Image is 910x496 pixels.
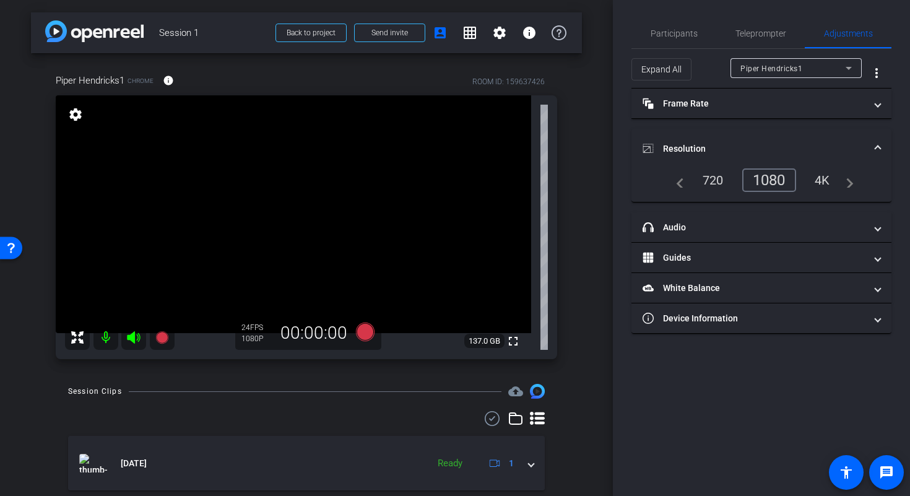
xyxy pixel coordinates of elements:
[508,384,523,399] mat-icon: cloud_upload
[508,384,523,399] span: Destinations for your clips
[275,24,347,42] button: Back to project
[371,28,408,38] span: Send invite
[631,89,891,118] mat-expansion-panel-header: Frame Rate
[250,323,263,332] span: FPS
[67,107,84,122] mat-icon: settings
[631,168,891,202] div: Resolution
[643,97,865,110] mat-panel-title: Frame Rate
[641,58,682,81] span: Expand All
[631,243,891,272] mat-expansion-panel-header: Guides
[433,25,448,40] mat-icon: account_box
[631,129,891,168] mat-expansion-panel-header: Resolution
[879,465,894,480] mat-icon: message
[631,303,891,333] mat-expansion-panel-header: Device Information
[693,170,733,191] div: 720
[631,212,891,242] mat-expansion-panel-header: Audio
[163,75,174,86] mat-icon: info
[492,25,507,40] mat-icon: settings
[669,173,684,188] mat-icon: navigate_before
[241,334,272,344] div: 1080P
[643,251,865,264] mat-panel-title: Guides
[643,312,865,325] mat-panel-title: Device Information
[643,282,865,295] mat-panel-title: White Balance
[530,384,545,399] img: Session clips
[869,66,884,80] mat-icon: more_vert
[272,323,355,344] div: 00:00:00
[742,168,796,192] div: 1080
[241,323,272,333] div: 24
[631,58,691,80] button: Expand All
[354,24,425,42] button: Send invite
[651,29,698,38] span: Participants
[839,173,854,188] mat-icon: navigate_next
[735,29,786,38] span: Teleprompter
[740,64,802,73] span: Piper Hendricks1
[464,334,505,349] span: 137.0 GB
[68,436,545,490] mat-expansion-panel-header: thumb-nail[DATE]Ready1
[431,456,469,471] div: Ready
[643,142,865,155] mat-panel-title: Resolution
[79,454,107,472] img: thumb-nail
[643,221,865,234] mat-panel-title: Audio
[159,20,268,45] span: Session 1
[121,457,147,470] span: [DATE]
[472,76,545,87] div: ROOM ID: 159637426
[522,25,537,40] mat-icon: info
[839,465,854,480] mat-icon: accessibility
[45,20,144,42] img: app-logo
[128,76,154,85] span: Chrome
[68,385,122,398] div: Session Clips
[287,28,336,37] span: Back to project
[509,457,514,470] span: 1
[862,58,891,88] button: More Options for Adjustments Panel
[506,334,521,349] mat-icon: fullscreen
[824,29,873,38] span: Adjustments
[56,74,124,87] span: Piper Hendricks1
[631,273,891,303] mat-expansion-panel-header: White Balance
[462,25,477,40] mat-icon: grid_on
[805,170,839,191] div: 4K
